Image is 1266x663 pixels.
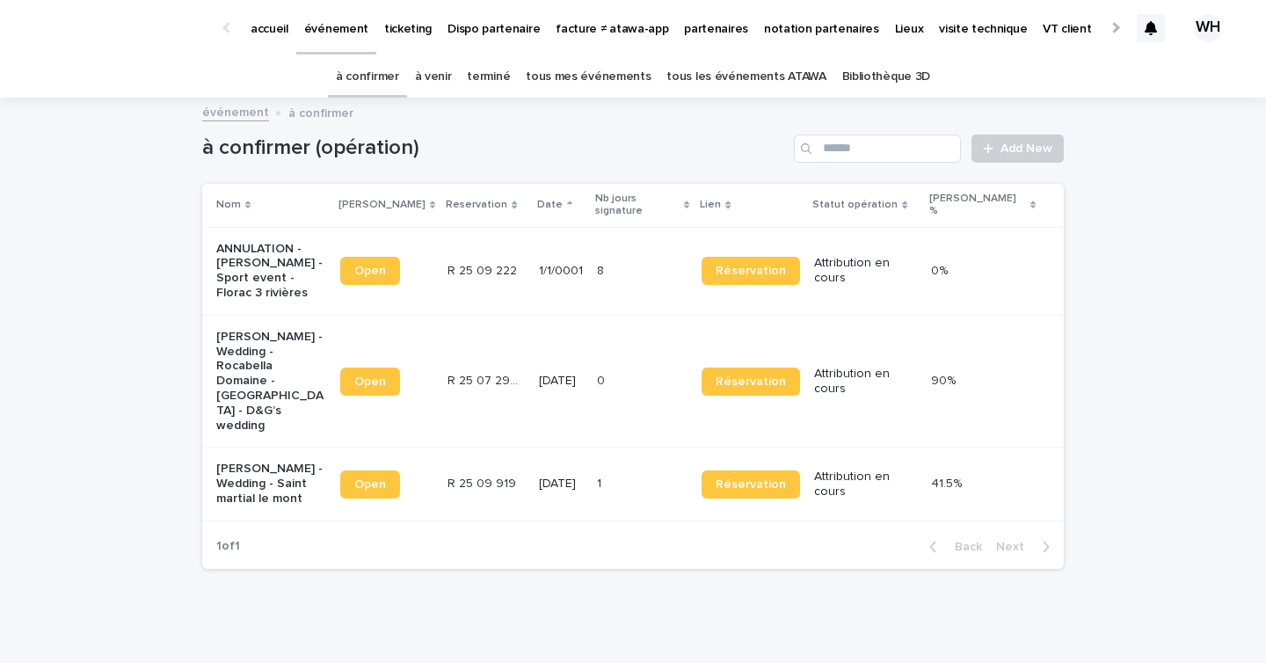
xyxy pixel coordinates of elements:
[597,473,605,492] p: 1
[539,264,583,279] p: 1/1/0001
[338,195,426,215] p: [PERSON_NAME]
[336,56,399,98] a: à confirmer
[539,374,583,389] p: [DATE]
[989,539,1064,555] button: Next
[702,368,800,396] a: Réservation
[716,265,786,277] span: Réservation
[202,448,1064,521] tr: [PERSON_NAME] - Wedding - Saint martial le montOpenR 25 09 919R 25 09 919 [DATE]11 RéservationAtt...
[996,541,1035,553] span: Next
[202,101,269,121] a: événement
[702,257,800,285] a: Réservation
[597,370,608,389] p: 0
[202,525,254,568] p: 1 of 1
[354,478,386,491] span: Open
[716,478,786,491] span: Réservation
[447,473,520,492] p: R 25 09 919
[526,56,651,98] a: tous mes événements
[794,135,961,163] input: Search
[288,102,353,121] p: à confirmer
[202,227,1064,315] tr: ANNULATION - [PERSON_NAME] - Sport event - Florac 3 rivièresOpenR 25 09 222R 25 09 222 1/1/000188...
[842,56,930,98] a: Bibliothèque 3D
[812,195,898,215] p: Statut opération
[446,195,507,215] p: Reservation
[340,257,400,285] a: Open
[666,56,826,98] a: tous les événements ATAWA
[340,368,400,396] a: Open
[702,470,800,499] a: Réservation
[354,375,386,388] span: Open
[415,56,452,98] a: à venir
[814,470,916,499] p: Attribution en cours
[814,367,916,397] p: Attribution en cours
[971,135,1064,163] a: Add New
[1194,14,1222,42] div: WH
[595,189,680,222] p: Nb jours signature
[931,260,951,279] p: 0%
[216,330,326,433] p: [PERSON_NAME] - Wedding - Rocabella Domaine - [GEOGRAPHIC_DATA] - D&G’s wedding
[202,315,1064,448] tr: [PERSON_NAME] - Wedding - Rocabella Domaine - [GEOGRAPHIC_DATA] - D&G’s weddingOpenR 25 07 2949R ...
[216,462,326,506] p: [PERSON_NAME] - Wedding - Saint martial le mont
[447,260,520,279] p: R 25 09 222
[814,256,916,286] p: Attribution en cours
[467,56,510,98] a: terminé
[216,195,241,215] p: Nom
[700,195,721,215] p: Lien
[597,260,608,279] p: 8
[944,541,982,553] span: Back
[931,370,959,389] p: 90%
[35,11,206,46] img: Ls34BcGeRexTGTNfXpUC
[539,477,583,492] p: [DATE]
[537,195,563,215] p: Date
[716,375,786,388] span: Réservation
[1000,142,1052,155] span: Add New
[202,135,787,161] h1: à confirmer (opération)
[216,242,326,301] p: ANNULATION - [PERSON_NAME] - Sport event - Florac 3 rivières
[915,539,989,555] button: Back
[340,470,400,499] a: Open
[447,370,527,389] p: R 25 07 2949
[931,473,965,492] p: 41.5%
[354,265,386,277] span: Open
[929,189,1026,222] p: [PERSON_NAME] %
